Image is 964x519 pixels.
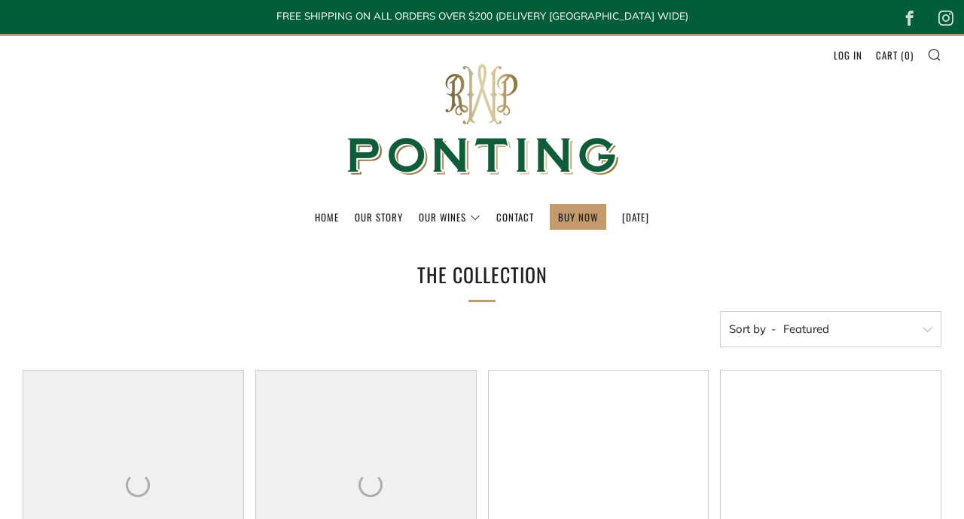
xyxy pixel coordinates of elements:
[834,43,862,67] a: Log in
[496,205,534,229] a: Contact
[876,43,914,67] a: Cart (0)
[419,205,480,229] a: Our Wines
[315,205,339,229] a: Home
[331,36,633,204] img: Ponting Wines
[558,205,598,229] a: BUY NOW
[622,205,649,229] a: [DATE]
[905,47,911,63] span: 0
[256,258,708,293] h1: The Collection
[355,205,403,229] a: Our Story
